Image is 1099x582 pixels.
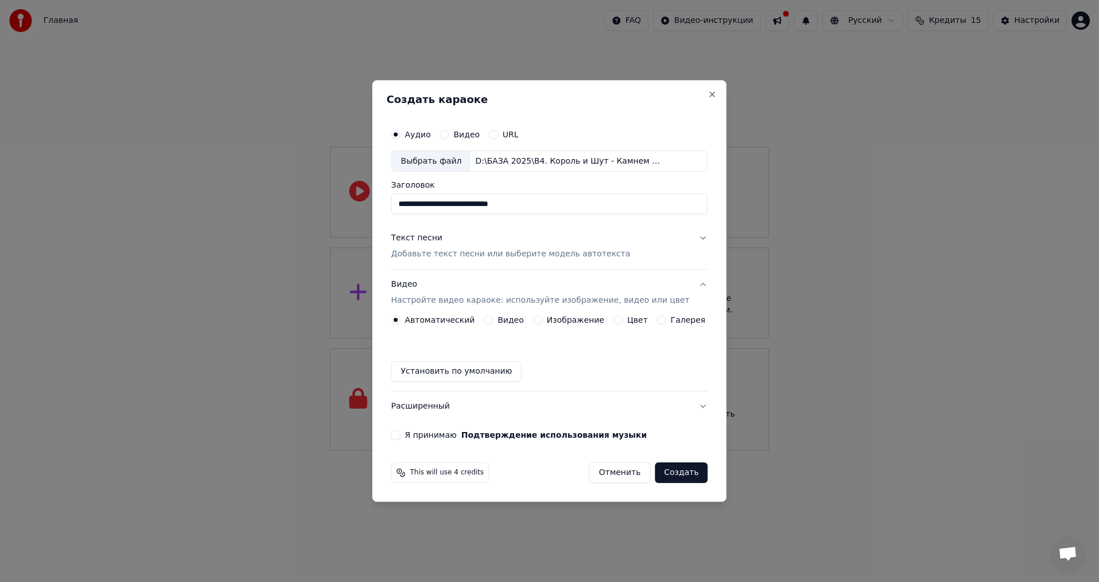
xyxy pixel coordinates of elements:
div: Текст песни [391,233,442,244]
span: This will use 4 credits [410,468,484,477]
button: Расширенный [391,391,707,421]
p: Добавьте текст песни или выберите модель автотекста [391,249,630,260]
label: Аудио [405,130,430,138]
h2: Создать караоке [386,94,712,105]
div: Видео [391,279,689,307]
label: Цвет [627,316,648,324]
p: Настройте видео караоке: используйте изображение, видео или цвет [391,295,689,306]
button: ВидеоНастройте видео караоке: используйте изображение, видео или цвет [391,270,707,316]
label: Я принимаю [405,431,647,439]
button: Отменить [589,462,650,483]
button: Текст песниДобавьте текст песни или выберите модель автотекста [391,224,707,270]
div: D:\БАЗА 2025\B4. Король и Шут - Камнем по голове.[MEDICAL_DATA] [471,156,665,167]
label: Автоматический [405,316,475,324]
label: URL [503,130,519,138]
label: Заголовок [391,181,707,189]
div: Выбрать файл [392,151,471,172]
button: Я принимаю [461,431,647,439]
label: Видео [453,130,480,138]
label: Галерея [671,316,706,324]
label: Изображение [547,316,604,324]
button: Установить по умолчанию [391,361,521,382]
button: Создать [655,462,707,483]
label: Видео [497,316,524,324]
div: ВидеоНастройте видео караоке: используйте изображение, видео или цвет [391,315,707,391]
